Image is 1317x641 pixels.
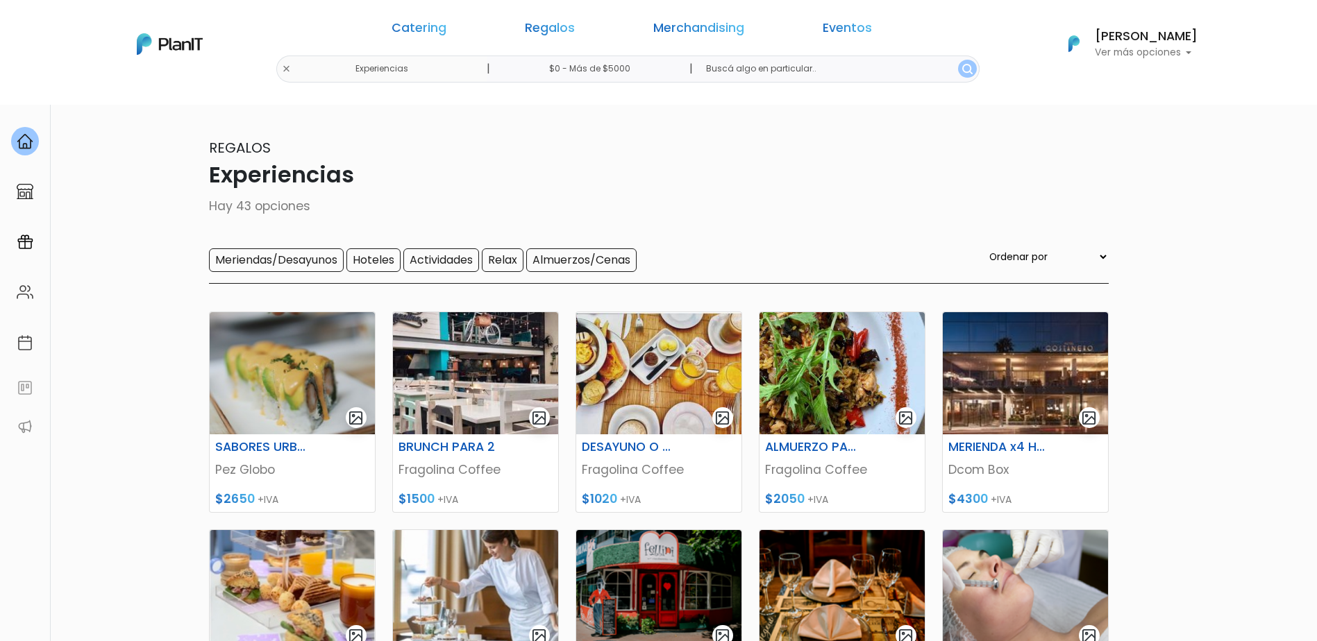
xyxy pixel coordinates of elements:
[209,197,1109,215] p: Hay 43 opciones
[757,440,871,454] h6: ALMUERZO PARA 2
[399,461,553,479] p: Fragolina Coffee
[348,410,364,426] img: gallery-light
[399,490,435,507] span: $1500
[487,60,490,77] p: |
[392,311,559,513] a: gallery-light BRUNCH PARA 2 Fragolina Coffee $1500 +IVA
[948,461,1102,479] p: Dcom Box
[209,248,344,272] input: Meriendas/Desayunos
[898,410,914,426] img: gallery-light
[573,440,687,454] h6: DESAYUNO O MERIENDA PARA 2
[209,158,1109,191] p: Experiencias
[531,410,547,426] img: gallery-light
[207,440,321,454] h6: SABORES URBANOS 2
[940,440,1054,454] h6: MERIENDA x4 HOTEL COSTANERO
[653,22,744,39] a: Merchandising
[695,55,979,83] input: Buscá algo en particular..
[282,65,291,74] img: close-6986928ebcb1d6c9903e3b54e860dbc4d054630f23adef3a32610726dff6a82b.svg
[760,312,925,434] img: thumb_WhatsApp_Image_2025-03-27_at_15.14.25.jpeg
[390,440,504,454] h6: BRUNCH PARA 2
[807,493,828,506] span: +IVA
[209,311,376,513] a: gallery-light SABORES URBANOS 2 Pez Globo $2650 +IVA
[346,248,401,272] input: Hoteles
[1095,31,1198,43] h6: [PERSON_NAME]
[525,22,575,39] a: Regalos
[1050,26,1198,62] button: PlanIt Logo [PERSON_NAME] Ver más opciones
[17,133,33,150] img: home-e721727adea9d79c4d83392d1f703f7f8bce08238fde08b1acbfd93340b81755.svg
[1081,410,1097,426] img: gallery-light
[620,493,641,506] span: +IVA
[215,490,255,507] span: $2650
[215,461,369,479] p: Pez Globo
[137,33,203,55] img: PlanIt Logo
[526,248,637,272] input: Almuerzos/Cenas
[576,312,741,434] img: thumb_WhatsApp_Image_2025-03-27_at_14.45.25.jpeg
[942,311,1109,513] a: gallery-light MERIENDA x4 HOTEL COSTANERO Dcom Box $4300 +IVA
[437,493,458,506] span: +IVA
[948,490,988,507] span: $4300
[17,418,33,435] img: partners-52edf745621dab592f3b2c58e3bca9d71375a7ef29c3b500c9f145b62cc070d4.svg
[1095,48,1198,58] p: Ver más opciones
[17,284,33,300] img: people-662611757002400ad9ed0e3c099ab2801c6687ba6c219adb57efc949bc21e19d.svg
[962,64,973,74] img: search_button-432b6d5273f82d61273b3651a40e1bd1b912527efae98b1b7a1b2c0702e16a8d.svg
[403,248,479,272] input: Actividades
[392,22,446,39] a: Catering
[765,461,919,479] p: Fragolina Coffee
[1059,28,1089,59] img: PlanIt Logo
[765,490,805,507] span: $2050
[714,410,730,426] img: gallery-light
[482,248,523,272] input: Relax
[943,312,1108,434] img: thumb_fachada-del-hotel.jpg
[209,137,1109,158] p: Regalos
[582,461,736,479] p: Fragolina Coffee
[576,311,742,513] a: gallery-light DESAYUNO O MERIENDA PARA 2 Fragolina Coffee $1020 +IVA
[582,490,617,507] span: $1020
[991,493,1012,506] span: +IVA
[689,60,693,77] p: |
[17,334,33,351] img: calendar-87d922413cdce8b2cf7b7f5f62616a5cf9e4887200fb71536465627b3292af00.svg
[393,312,558,434] img: thumb_WhatsApp_Image_2025-03-27_at_13.40.08.jpeg
[823,22,872,39] a: Eventos
[759,311,925,513] a: gallery-light ALMUERZO PARA 2 Fragolina Coffee $2050 +IVA
[17,183,33,200] img: marketplace-4ceaa7011d94191e9ded77b95e3339b90024bf715f7c57f8cf31f2d8c509eaba.svg
[17,234,33,250] img: campaigns-02234683943229c281be62815700db0a1741e53638e28bf9629b52c665b00959.svg
[17,379,33,396] img: feedback-78b5a0c8f98aac82b08bfc38622c3050aee476f2c9584af64705fc4e61158814.svg
[258,493,278,506] span: +IVA
[210,312,375,434] img: thumb_Lima.JPG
